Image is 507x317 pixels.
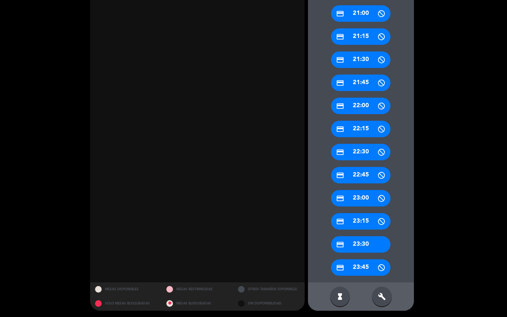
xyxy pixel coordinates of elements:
div: 23:30 [331,236,390,253]
div: MESAS BLOQUEADAS [161,297,233,311]
i: credit_card [336,125,344,133]
i: credit_card [336,240,344,249]
div: SIN DISPONIBILIDAD [233,297,305,311]
div: 21:45 [331,75,390,91]
div: SOLO MESAS BLOQUEADAS [90,297,162,311]
div: 23:15 [331,213,390,230]
i: credit_card [336,217,344,226]
i: credit_card [336,33,344,41]
div: 21:30 [331,51,390,68]
div: MESAS RESTRINGIDAS [161,282,233,297]
div: 23:00 [331,190,390,206]
i: hourglass_full [336,293,344,301]
div: 21:00 [331,5,390,22]
i: credit_card [336,171,344,179]
div: 22:15 [331,121,390,137]
div: 21:15 [331,28,390,45]
div: 22:45 [331,167,390,183]
i: build [378,293,386,301]
i: credit_card [336,102,344,110]
div: 23:45 [331,259,390,276]
i: credit_card [336,79,344,87]
i: credit_card [336,264,344,272]
i: credit_card [336,194,344,203]
div: 22:00 [331,98,390,114]
div: 22:30 [331,144,390,160]
i: credit_card [336,148,344,156]
i: credit_card [336,10,344,18]
div: MESAS DISPONIBLES [90,282,162,297]
div: OTROS TAMAÑOS DIPONIBLES [233,282,305,297]
i: credit_card [336,56,344,64]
